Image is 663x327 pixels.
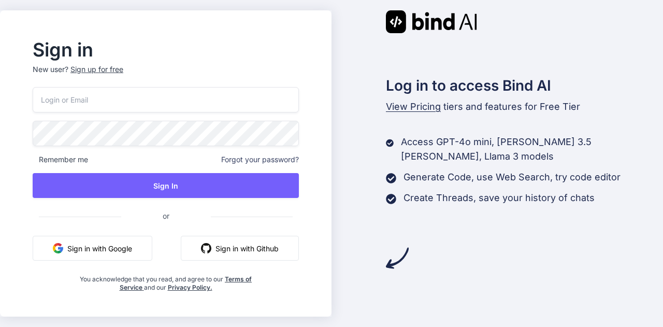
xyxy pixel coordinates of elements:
span: or [121,203,211,229]
button: Sign In [33,173,299,198]
p: Access GPT-4o mini, [PERSON_NAME] 3.5 [PERSON_NAME], Llama 3 models [401,135,663,164]
span: Remember me [33,154,88,165]
img: google [53,243,63,253]
p: Create Threads, save your history of chats [403,191,595,205]
p: New user? [33,64,299,87]
div: You acknowledge that you read, and agree to our and our [77,269,255,292]
p: tiers and features for Free Tier [386,99,663,114]
p: Generate Code, use Web Search, try code editor [403,170,621,184]
img: github [201,243,211,253]
a: Privacy Policy. [168,283,212,291]
span: Forgot your password? [221,154,299,165]
div: Sign up for free [70,64,123,75]
input: Login or Email [33,87,299,112]
img: arrow [386,247,409,269]
a: Terms of Service [120,275,252,291]
button: Sign in with Github [181,236,299,261]
h2: Log in to access Bind AI [386,75,663,96]
button: Sign in with Google [33,236,152,261]
h2: Sign in [33,41,299,58]
img: Bind AI logo [386,10,477,33]
span: View Pricing [386,101,441,112]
